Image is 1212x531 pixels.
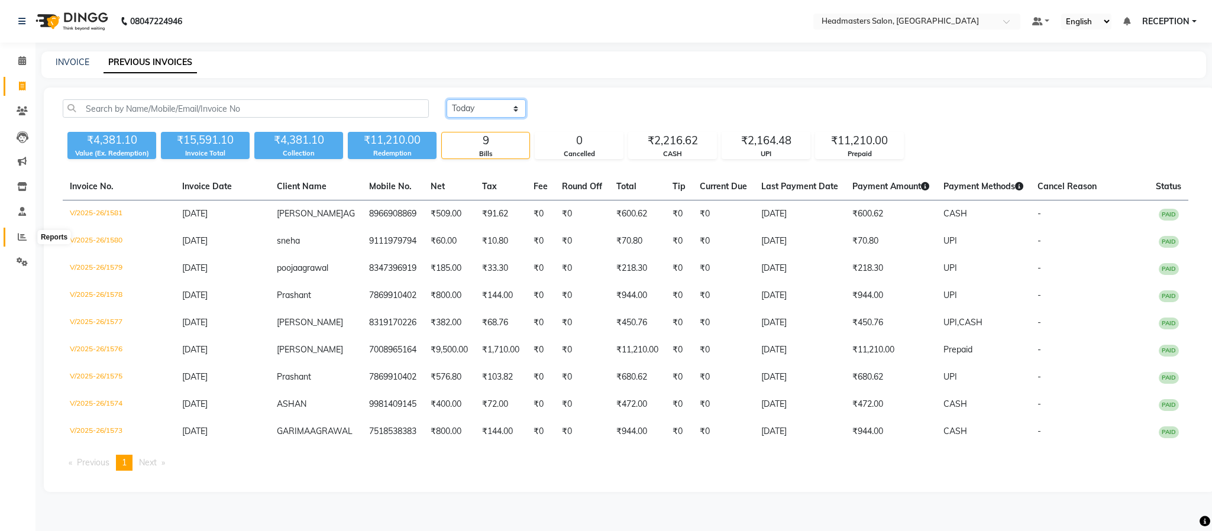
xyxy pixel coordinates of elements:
span: PAID [1159,236,1179,248]
span: [DATE] [182,263,208,273]
td: ₹0 [665,391,693,418]
td: ₹10.80 [475,228,526,255]
td: ₹600.62 [845,200,936,228]
div: ₹4,381.10 [67,132,156,148]
span: Status [1156,181,1181,192]
span: CASH [943,208,967,219]
span: CASH [943,426,967,436]
td: 9111979794 [362,228,424,255]
td: [DATE] [754,336,845,364]
td: ₹33.30 [475,255,526,282]
a: INVOICE [56,57,89,67]
span: sneha [277,235,300,246]
span: Invoice No. [70,181,114,192]
span: Prepaid [943,344,972,355]
span: Payment Amount [852,181,929,192]
span: RECEPTION [1142,15,1190,28]
td: [DATE] [754,200,845,228]
td: ₹68.76 [475,309,526,336]
td: [DATE] [754,309,845,336]
td: V/2025-26/1573 [63,418,175,445]
td: ₹0 [555,391,609,418]
td: 7008965164 [362,336,424,364]
span: PAID [1159,318,1179,329]
b: 08047224946 [130,5,182,38]
td: [DATE] [754,418,845,445]
td: ₹0 [526,336,555,364]
td: ₹60.00 [424,228,475,255]
td: ₹185.00 [424,255,475,282]
div: ₹2,216.62 [629,132,716,149]
span: PAID [1159,290,1179,302]
span: AG [343,208,355,219]
td: ₹0 [665,228,693,255]
span: [DATE] [182,399,208,409]
td: ₹0 [526,228,555,255]
span: Round Off [562,181,602,192]
td: ₹382.00 [424,309,475,336]
td: ₹0 [693,200,754,228]
td: ₹944.00 [845,282,936,309]
td: ₹0 [665,200,693,228]
td: ₹600.62 [609,200,665,228]
div: ₹11,210.00 [348,132,437,148]
td: V/2025-26/1575 [63,364,175,391]
td: ₹0 [555,228,609,255]
span: PAID [1159,209,1179,221]
td: ₹944.00 [609,418,665,445]
td: ₹11,210.00 [609,336,665,364]
div: UPI [722,149,810,159]
td: ₹0 [693,418,754,445]
span: Cancel Reason [1038,181,1097,192]
td: 7869910402 [362,282,424,309]
td: ₹0 [526,309,555,336]
td: ₹0 [693,391,754,418]
td: ₹400.00 [424,391,475,418]
td: ₹0 [693,364,754,391]
span: Tip [673,181,686,192]
td: ₹70.80 [845,228,936,255]
td: ₹70.80 [609,228,665,255]
div: ₹4,381.10 [254,132,343,148]
span: - [1038,317,1041,328]
span: - [1038,290,1041,300]
td: ₹0 [526,282,555,309]
td: ₹0 [693,255,754,282]
a: PREVIOUS INVOICES [104,52,197,73]
td: [DATE] [754,282,845,309]
td: ₹218.30 [845,255,936,282]
span: Invoice Date [182,181,232,192]
div: Collection [254,148,343,158]
span: - [1038,235,1041,246]
div: ₹2,164.48 [722,132,810,149]
td: ₹0 [693,228,754,255]
span: - [1038,371,1041,382]
td: ₹0 [526,418,555,445]
span: pooja [277,263,298,273]
div: Invoice Total [161,148,250,158]
span: UPI [943,290,957,300]
td: ₹450.76 [609,309,665,336]
span: [DATE] [182,290,208,300]
span: CASH [959,317,982,328]
td: ₹0 [555,364,609,391]
nav: Pagination [63,455,1196,471]
span: [DATE] [182,426,208,436]
span: Prashant [277,290,311,300]
td: ₹72.00 [475,391,526,418]
span: Payment Methods [943,181,1023,192]
td: ₹11,210.00 [845,336,936,364]
span: Previous [77,457,109,468]
span: CASH [943,399,967,409]
span: Mobile No. [369,181,412,192]
td: ₹800.00 [424,282,475,309]
span: - [1038,344,1041,355]
span: PAID [1159,263,1179,275]
td: ₹0 [665,418,693,445]
img: logo [30,5,111,38]
span: - [1038,208,1041,219]
td: V/2025-26/1574 [63,391,175,418]
td: ₹103.82 [475,364,526,391]
td: ₹472.00 [845,391,936,418]
span: [PERSON_NAME] [277,208,343,219]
